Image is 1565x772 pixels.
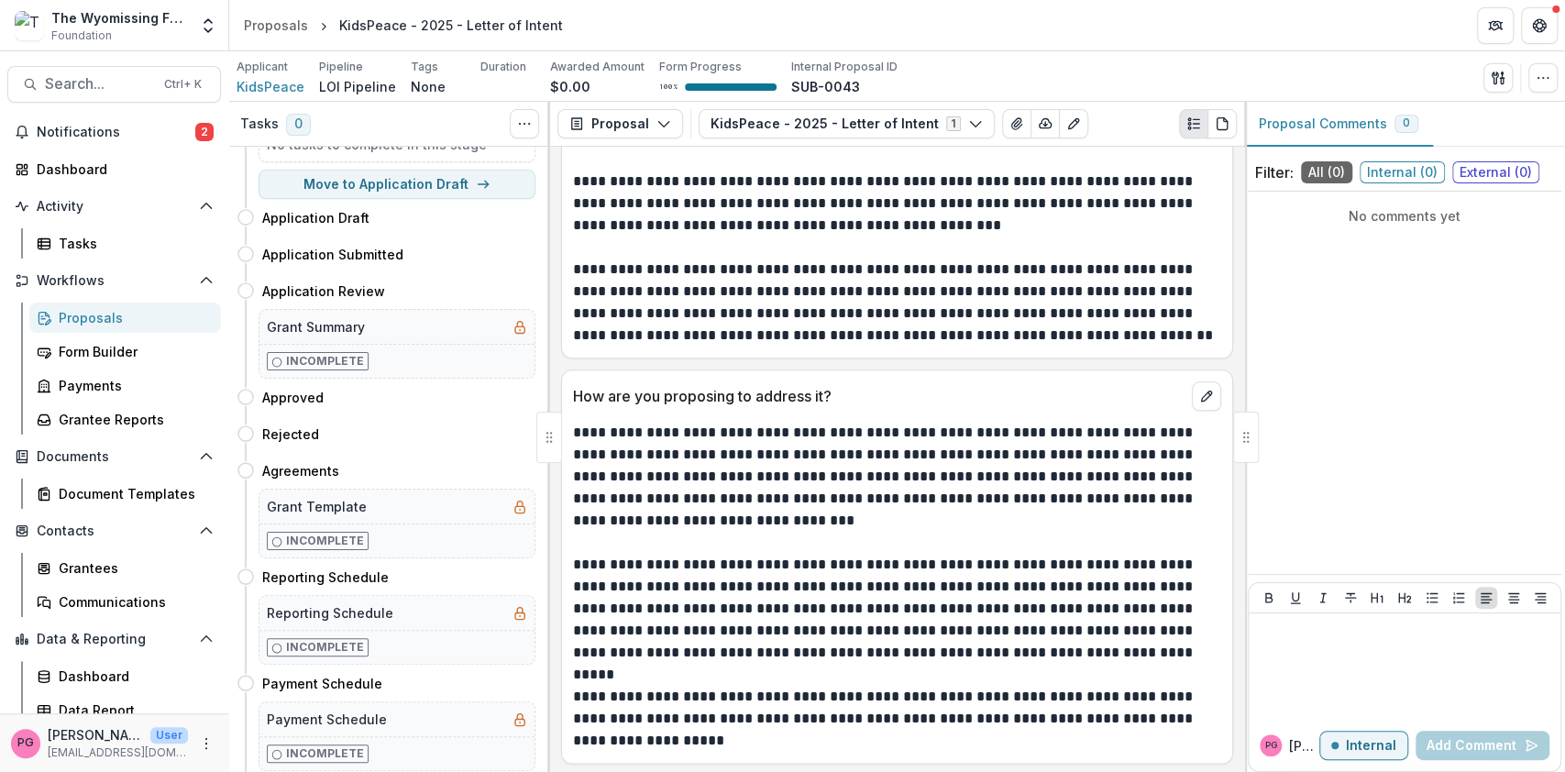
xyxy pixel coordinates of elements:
p: LOI Pipeline [319,77,396,96]
a: Payments [29,370,221,401]
p: Internal [1346,738,1396,754]
button: Bullet List [1421,587,1443,609]
nav: breadcrumb [237,12,570,39]
a: Grantee Reports [29,404,221,435]
div: KidsPeace - 2025 - Letter of Intent [339,16,563,35]
button: Align Left [1475,587,1497,609]
p: [PERSON_NAME] [48,725,143,744]
button: Strike [1339,587,1361,609]
p: None [411,77,446,96]
span: Activity [37,199,192,215]
button: Plaintext view [1179,109,1208,138]
h4: Rejected [262,425,319,444]
button: Italicize [1312,587,1334,609]
div: Grantee Reports [59,410,206,429]
span: Contacts [37,524,192,539]
button: Open Workflows [7,266,221,295]
button: Internal [1319,731,1408,760]
a: Document Templates [29,479,221,509]
span: Search... [45,75,153,93]
div: Proposals [59,308,206,327]
div: Communications [59,592,206,612]
button: Bold [1258,587,1280,609]
a: KidsPeace [237,77,304,96]
h5: Payment Schedule [267,710,387,729]
p: Applicant [237,59,288,75]
span: All ( 0 ) [1301,161,1352,183]
p: Awarded Amount [550,59,645,75]
span: Internal ( 0 ) [1360,161,1445,183]
a: Grantees [29,553,221,583]
p: [EMAIL_ADDRESS][DOMAIN_NAME] [48,744,188,761]
a: Dashboard [29,661,221,691]
button: Proposal [557,109,683,138]
button: edit [1192,381,1221,411]
div: Grantees [59,558,206,578]
div: Dashboard [59,667,206,686]
h5: Grant Template [267,497,367,516]
p: $0.00 [550,77,590,96]
span: Notifications [37,125,195,140]
span: 0 [286,114,311,136]
p: Incomplete [286,745,364,762]
button: Align Right [1529,587,1551,609]
p: User [150,727,188,744]
p: Incomplete [286,639,364,656]
button: Heading 1 [1366,587,1388,609]
h3: Tasks [240,116,279,132]
div: Ctrl + K [160,74,205,94]
button: Align Center [1503,587,1525,609]
a: Proposals [29,303,221,333]
p: Tags [411,59,438,75]
div: Data Report [59,700,206,720]
h4: Agreements [262,461,339,480]
div: Proposals [244,16,308,35]
button: Move to Application Draft [259,170,535,199]
span: 2 [195,123,214,141]
a: Communications [29,587,221,617]
button: Proposal Comments [1244,102,1433,147]
img: The Wyomissing Foundation [15,11,44,40]
h4: Application Review [262,281,385,301]
p: Duration [480,59,526,75]
span: External ( 0 ) [1452,161,1539,183]
h4: Application Submitted [262,245,403,264]
p: Pipeline [319,59,363,75]
p: How are you proposing to address it? [573,385,1185,407]
a: Data Report [29,695,221,725]
p: [PERSON_NAME] [1289,736,1319,755]
button: Toggle View Cancelled Tasks [510,109,539,138]
button: Open Contacts [7,516,221,546]
button: Ordered List [1448,587,1470,609]
button: Open entity switcher [195,7,221,44]
button: Add Comment [1416,731,1549,760]
p: 100 % [659,81,678,94]
h4: Application Draft [262,208,369,227]
div: Form Builder [59,342,206,361]
button: KidsPeace - 2025 - Letter of Intent1 [699,109,995,138]
span: Documents [37,449,192,465]
p: Form Progress [659,59,742,75]
div: Tasks [59,234,206,253]
p: Incomplete [286,353,364,369]
h4: Payment Schedule [262,674,382,693]
button: Search... [7,66,221,103]
a: Dashboard [7,154,221,184]
h5: Reporting Schedule [267,603,393,623]
button: View Attached Files [1002,109,1031,138]
button: Notifications2 [7,117,221,147]
a: Form Builder [29,336,221,367]
button: PDF view [1207,109,1237,138]
button: Partners [1477,7,1514,44]
button: Edit as form [1059,109,1088,138]
h4: Approved [262,388,324,407]
div: The Wyomissing Foundation [51,8,188,28]
span: Workflows [37,273,192,289]
div: Document Templates [59,484,206,503]
a: Tasks [29,228,221,259]
button: Underline [1284,587,1306,609]
p: Filter: [1255,161,1294,183]
div: Pat Giles [17,737,34,749]
div: Pat Giles [1265,741,1277,750]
